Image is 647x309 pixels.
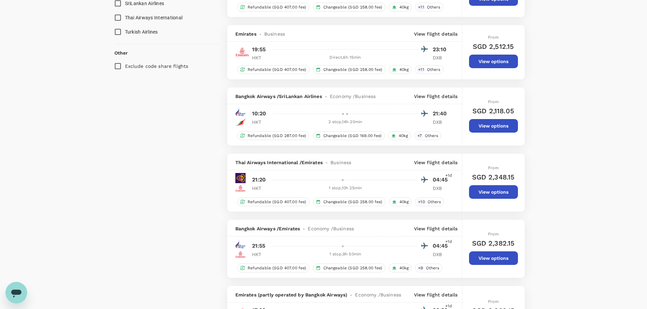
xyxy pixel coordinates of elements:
[389,197,412,206] div: 40kg
[445,172,452,179] span: +1d
[389,264,412,272] div: 40kg
[235,45,249,59] img: EK
[414,31,458,37] p: View flight details
[313,264,385,272] div: Changeable (SGD 258.00 fee)
[125,1,164,6] span: SriLankan Airlines
[313,65,385,74] div: Changeable (SGD 258.00 fee)
[235,173,246,183] img: TG
[235,31,256,37] span: Emirates
[114,50,128,56] p: Other
[397,67,412,73] span: 40kg
[235,93,322,100] span: Bangkok Airways / SriLankan Airlines
[235,239,246,249] img: PG
[415,65,443,74] div: +11Others
[472,172,515,182] h6: SGD 2,348.15
[313,197,385,206] div: Changeable (SGD 258.00 fee)
[330,93,355,100] span: Economy /
[433,45,450,54] p: 23:10
[237,264,309,272] div: Refundable (SGD 407.00 fee)
[125,29,158,35] span: Turkish Airlines
[414,159,458,166] p: View flight details
[433,119,450,125] p: DXB
[323,159,330,166] span: -
[415,264,442,272] div: +9Others
[488,35,499,40] span: From
[237,197,309,206] div: Refundable (SGD 407.00 fee)
[252,110,266,118] p: 10:20
[433,110,450,118] p: 21:40
[469,55,518,68] button: View options
[300,225,308,232] span: -
[322,93,330,100] span: -
[488,99,499,104] span: From
[256,31,264,37] span: -
[488,166,499,170] span: From
[414,131,441,140] div: +7Others
[235,117,246,127] img: UL
[5,282,27,304] iframe: Button to launch messaging window
[472,105,514,116] h6: SGD 2,118.05
[355,291,380,298] span: Economy /
[273,251,418,258] div: 1 stop , 9h 50min
[380,291,401,298] span: Business
[424,4,443,10] span: Others
[389,3,412,12] div: 40kg
[397,265,412,271] span: 40kg
[125,15,183,20] span: Thai Airways International
[417,4,425,10] span: + 11
[313,131,385,140] div: Changeable (SGD 169.00 fee)
[252,185,269,192] p: HKT
[313,3,385,12] div: Changeable (SGD 258.00 fee)
[245,199,309,205] span: Refundable (SGD 407.00 fee)
[333,225,354,232] span: Business
[252,176,266,184] p: 21:20
[397,4,412,10] span: 40kg
[252,119,269,125] p: HKT
[347,291,355,298] span: -
[473,41,514,52] h6: SGD 2,512.15
[433,251,450,258] p: DXB
[424,67,443,73] span: Others
[445,238,452,245] span: +1d
[396,133,411,139] span: 40kg
[417,67,425,73] span: + 11
[472,238,515,249] h6: SGD 2,382.15
[235,107,246,117] img: PG
[237,65,309,74] div: Refundable (SGD 407.00 fee)
[389,65,412,74] div: 40kg
[415,197,444,206] div: +10Others
[237,131,309,140] div: Refundable (SGD 287.00 fee)
[416,133,423,139] span: + 7
[433,185,450,192] p: DXB
[433,54,450,61] p: DXB
[252,251,269,258] p: HKT
[423,265,442,271] span: Others
[414,291,458,298] p: View flight details
[321,133,384,139] span: Changeable (SGD 169.00 fee)
[321,4,385,10] span: Changeable (SGD 258.00 fee)
[488,299,499,304] span: From
[414,225,458,232] p: View flight details
[425,199,444,205] span: Others
[264,31,285,37] span: Business
[422,133,441,139] span: Others
[433,242,450,250] p: 04:45
[235,159,323,166] span: Thai Airways International / Emirates
[237,3,309,12] div: Refundable (SGD 407.00 fee)
[273,119,418,125] div: 2 stop , 14h 20min
[308,225,333,232] span: Economy /
[245,4,309,10] span: Refundable (SGD 407.00 fee)
[417,265,424,271] span: + 9
[397,199,412,205] span: 40kg
[245,133,309,139] span: Refundable (SGD 287.00 fee)
[235,225,300,232] span: Bangkok Airways / Emirates
[469,119,518,133] button: View options
[414,93,458,100] p: View flight details
[321,67,385,73] span: Changeable (SGD 258.00 fee)
[273,185,418,192] div: 1 stop , 10h 25min
[235,249,246,259] img: EK
[388,131,411,140] div: 40kg
[252,45,266,54] p: 19:55
[235,291,347,298] span: Emirates (partly operated by Bangkok Airways)
[469,185,518,199] button: View options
